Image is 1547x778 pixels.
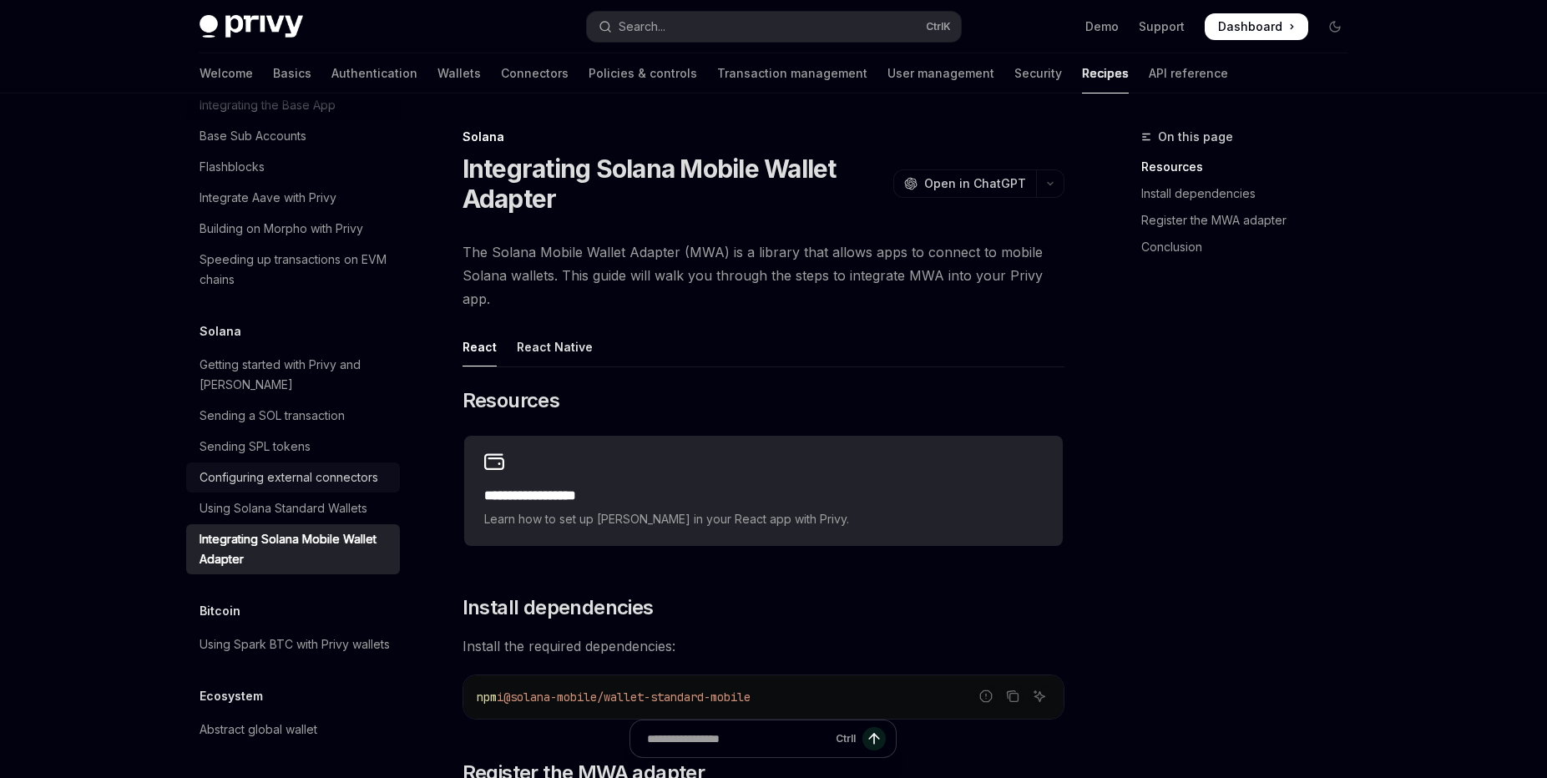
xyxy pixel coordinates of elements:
a: Resources [1141,154,1362,180]
a: Integrate Aave with Privy [186,183,400,213]
a: **** **** **** ***Learn how to set up [PERSON_NAME] in your React app with Privy. [464,436,1063,546]
a: Flashblocks [186,152,400,182]
span: The Solana Mobile Wallet Adapter (MWA) is a library that allows apps to connect to mobile Solana ... [463,240,1064,311]
button: Send message [862,727,886,750]
div: React Native [517,327,593,366]
div: Solana [463,129,1064,145]
a: Base Sub Accounts [186,121,400,151]
a: Welcome [200,53,253,93]
div: Speeding up transactions on EVM chains [200,250,390,290]
span: Install the required dependencies: [463,634,1064,658]
div: Building on Morpho with Privy [200,219,363,239]
a: Transaction management [717,53,867,93]
span: Resources [463,387,560,414]
a: Dashboard [1205,13,1308,40]
div: Base Sub Accounts [200,126,306,146]
div: Search... [619,17,665,37]
div: Integrating Solana Mobile Wallet Adapter [200,529,390,569]
a: Using Solana Standard Wallets [186,493,400,523]
button: Copy the contents from the code block [1002,685,1024,707]
span: Learn how to set up [PERSON_NAME] in your React app with Privy. [484,509,1043,529]
div: Getting started with Privy and [PERSON_NAME] [200,355,390,395]
a: Demo [1085,18,1119,35]
img: dark logo [200,15,303,38]
h5: Solana [200,321,241,341]
h1: Integrating Solana Mobile Wallet Adapter [463,154,887,214]
div: Sending a SOL transaction [200,406,345,426]
a: Speeding up transactions on EVM chains [186,245,400,295]
a: Configuring external connectors [186,462,400,493]
a: Security [1014,53,1062,93]
a: Getting started with Privy and [PERSON_NAME] [186,350,400,400]
div: Using Solana Standard Wallets [200,498,367,518]
a: Using Spark BTC with Privy wallets [186,629,400,659]
span: npm [477,690,497,705]
span: Open in ChatGPT [924,175,1026,192]
a: Register the MWA adapter [1141,207,1362,234]
span: Install dependencies [463,594,654,621]
a: Wallets [437,53,481,93]
div: Flashblocks [200,157,265,177]
a: Connectors [501,53,569,93]
a: Basics [273,53,311,93]
a: Abstract global wallet [186,715,400,745]
a: Policies & controls [589,53,697,93]
div: Configuring external connectors [200,467,378,488]
h5: Ecosystem [200,686,263,706]
div: Abstract global wallet [200,720,317,740]
span: Dashboard [1218,18,1282,35]
input: Ask a question... [647,720,829,757]
a: Recipes [1082,53,1129,93]
span: On this page [1158,127,1233,147]
a: Integrating Solana Mobile Wallet Adapter [186,524,400,574]
div: Integrate Aave with Privy [200,188,336,208]
a: User management [887,53,994,93]
button: Ask AI [1029,685,1050,707]
div: Using Spark BTC with Privy wallets [200,634,390,654]
button: Open in ChatGPT [893,169,1036,198]
a: Sending a SOL transaction [186,401,400,431]
a: API reference [1149,53,1228,93]
a: Authentication [331,53,417,93]
span: i [497,690,503,705]
a: Sending SPL tokens [186,432,400,462]
span: Ctrl K [926,20,951,33]
span: @solana-mobile/wallet-standard-mobile [503,690,751,705]
div: Sending SPL tokens [200,437,311,457]
div: React [463,327,497,366]
a: Conclusion [1141,234,1362,260]
button: Report incorrect code [975,685,997,707]
a: Install dependencies [1141,180,1362,207]
a: Support [1139,18,1185,35]
h5: Bitcoin [200,601,240,621]
a: Building on Morpho with Privy [186,214,400,244]
button: Toggle dark mode [1322,13,1348,40]
button: Open search [587,12,961,42]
